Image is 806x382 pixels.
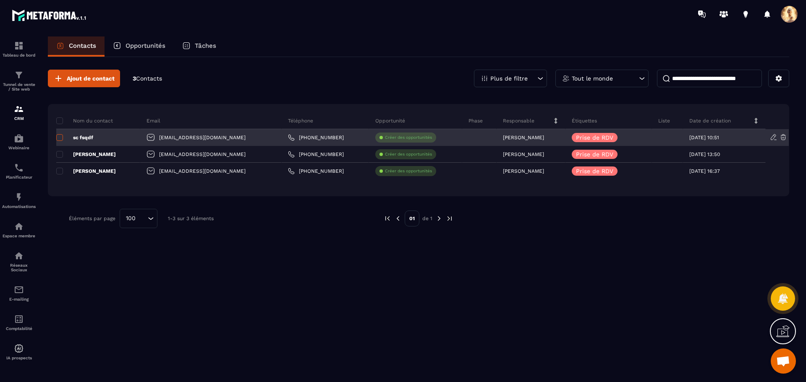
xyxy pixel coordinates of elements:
[2,34,36,64] a: formationformationTableau de bord
[435,215,443,222] img: next
[446,215,453,222] img: next
[503,135,544,140] p: [PERSON_NAME]
[2,308,36,337] a: accountantaccountantComptabilité
[14,70,24,80] img: formation
[48,70,120,87] button: Ajout de contact
[56,151,116,158] p: [PERSON_NAME]
[14,104,24,114] img: formation
[14,221,24,231] img: automations
[56,117,113,124] p: Nom du contact
[147,117,160,124] p: Email
[2,244,36,278] a: social-networksocial-networkRéseaux Sociaux
[394,215,402,222] img: prev
[2,127,36,156] a: automationsautomationsWebinaire
[105,36,174,57] a: Opportunités
[2,278,36,308] a: emailemailE-mailing
[572,75,613,81] p: Tout le monde
[405,210,419,226] p: 01
[503,151,544,157] p: [PERSON_NAME]
[2,215,36,244] a: automationsautomationsEspace membre
[14,314,24,324] img: accountant
[14,251,24,261] img: social-network
[576,168,613,174] p: Prise de RDV
[14,285,24,295] img: email
[195,42,216,49] p: Tâches
[771,348,796,374] a: Ouvrir le chat
[689,117,731,124] p: Date de création
[385,135,432,140] p: Créer des opportunités
[2,297,36,301] p: E-mailing
[468,117,483,124] p: Phase
[136,75,162,82] span: Contacts
[288,168,344,174] a: [PHONE_NUMBER]
[174,36,225,57] a: Tâches
[422,215,432,222] p: de 1
[48,36,105,57] a: Contacts
[69,42,96,49] p: Contacts
[126,42,165,49] p: Opportunités
[576,151,613,157] p: Prise de RDV
[14,163,24,173] img: scheduler
[689,168,720,174] p: [DATE] 16:37
[2,116,36,121] p: CRM
[2,146,36,150] p: Webinaire
[123,214,139,223] span: 100
[572,117,597,124] p: Étiquettes
[2,204,36,209] p: Automatisations
[490,75,528,81] p: Plus de filtre
[12,8,87,23] img: logo
[2,326,36,331] p: Comptabilité
[2,186,36,215] a: automationsautomationsAutomatisations
[2,64,36,98] a: formationformationTunnel de vente / Site web
[133,75,162,83] p: 3
[503,168,544,174] p: [PERSON_NAME]
[288,117,313,124] p: Téléphone
[689,135,719,140] p: [DATE] 10:51
[14,192,24,202] img: automations
[120,209,157,228] div: Search for option
[2,156,36,186] a: schedulerschedulerPlanificateur
[288,134,344,141] a: [PHONE_NUMBER]
[2,175,36,179] p: Planificateur
[375,117,405,124] p: Opportunité
[576,135,613,140] p: Prise de RDV
[689,151,720,157] p: [DATE] 13:50
[69,216,115,221] p: Éléments par page
[503,117,534,124] p: Responsable
[385,168,432,174] p: Créer des opportunités
[2,263,36,272] p: Réseaux Sociaux
[2,234,36,238] p: Espace membre
[168,216,214,221] p: 1-3 sur 3 éléments
[139,214,146,223] input: Search for option
[2,98,36,127] a: formationformationCRM
[56,168,116,174] p: [PERSON_NAME]
[2,53,36,57] p: Tableau de bord
[288,151,344,158] a: [PHONE_NUMBER]
[14,133,24,143] img: automations
[385,151,432,157] p: Créer des opportunités
[2,82,36,91] p: Tunnel de vente / Site web
[14,41,24,51] img: formation
[658,117,670,124] p: Liste
[67,74,115,83] span: Ajout de contact
[384,215,391,222] img: prev
[14,343,24,353] img: automations
[56,134,93,141] p: sc fsqdf
[2,356,36,360] p: IA prospects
